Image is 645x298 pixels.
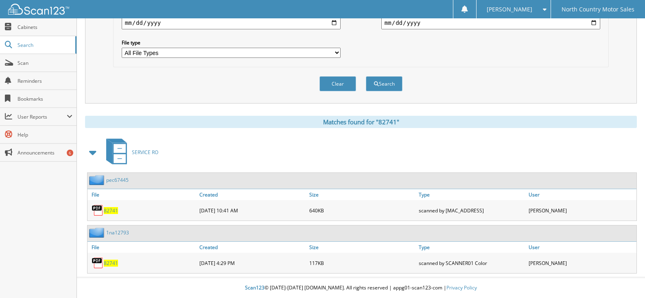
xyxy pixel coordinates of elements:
[17,24,72,31] span: Cabinets
[197,202,307,219] div: [DATE] 10:41 AM
[17,77,72,84] span: Reminders
[417,202,527,219] div: scanned by [MAC_ADDRESS]
[527,242,636,253] a: User
[106,229,129,236] a: 1na12793
[104,207,118,214] a: 82741
[319,76,356,91] button: Clear
[122,16,341,29] input: start
[17,60,72,66] span: Scan
[487,7,532,12] span: [PERSON_NAME]
[17,149,72,156] span: Announcements
[307,202,417,219] div: 640KB
[604,259,645,298] iframe: Chat Widget
[92,257,104,269] img: PDF.png
[527,202,636,219] div: [PERSON_NAME]
[89,227,106,238] img: folder2.png
[562,7,634,12] span: North Country Motor Sales
[17,42,71,49] span: Search
[417,255,527,271] div: scanned by SCANNER01 Color
[307,255,417,271] div: 117KB
[17,131,72,138] span: Help
[85,116,637,128] div: Matches found for "82741"
[366,76,402,91] button: Search
[132,149,158,156] span: SERVICE RO
[87,189,197,200] a: File
[417,189,527,200] a: Type
[106,177,129,183] a: pec67445
[527,255,636,271] div: [PERSON_NAME]
[381,16,600,29] input: end
[446,284,477,291] a: Privacy Policy
[87,242,197,253] a: File
[92,204,104,216] img: PDF.png
[101,136,158,168] a: SERVICE RO
[77,278,645,298] div: © [DATE]-[DATE] [DOMAIN_NAME]. All rights reserved | appg01-scan123-com |
[197,189,307,200] a: Created
[245,284,265,291] span: Scan123
[104,260,118,267] a: 82741
[527,189,636,200] a: User
[197,255,307,271] div: [DATE] 4:29 PM
[122,39,341,46] label: File type
[17,95,72,102] span: Bookmarks
[67,150,73,156] div: 6
[89,175,106,185] img: folder2.png
[417,242,527,253] a: Type
[197,242,307,253] a: Created
[17,113,67,120] span: User Reports
[307,242,417,253] a: Size
[307,189,417,200] a: Size
[8,4,69,15] img: scan123-logo-white.svg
